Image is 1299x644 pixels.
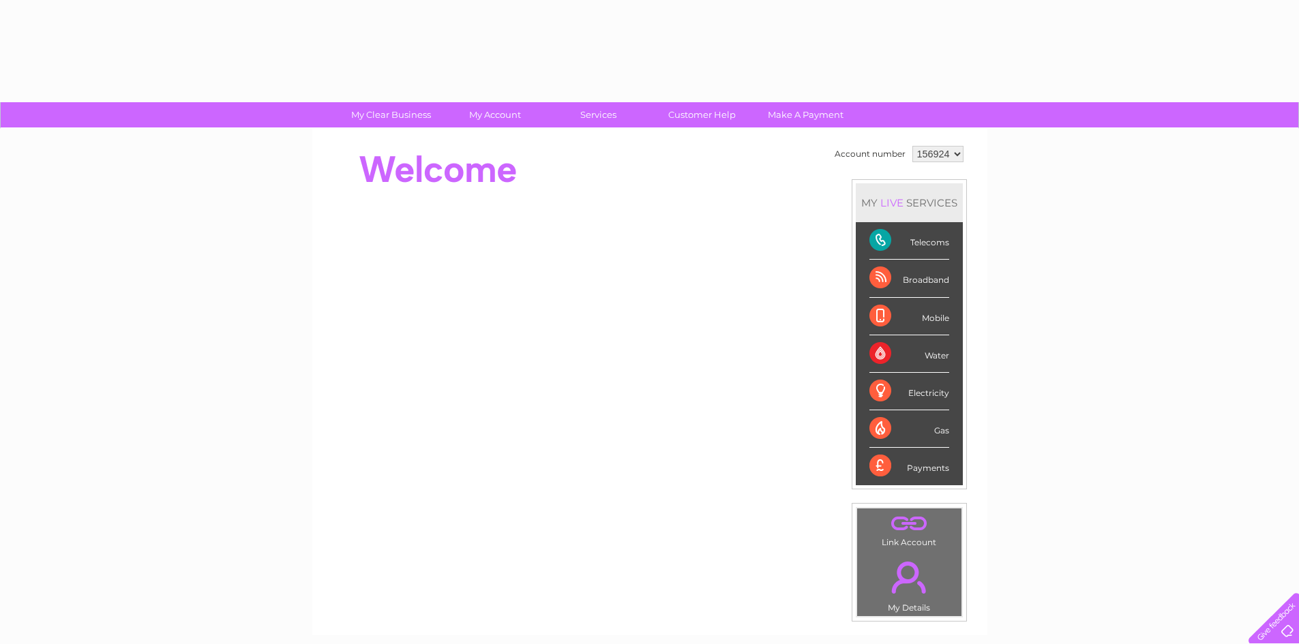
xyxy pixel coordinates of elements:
[335,102,447,127] a: My Clear Business
[869,410,949,448] div: Gas
[749,102,862,127] a: Make A Payment
[438,102,551,127] a: My Account
[856,550,962,617] td: My Details
[869,222,949,260] div: Telecoms
[869,448,949,485] div: Payments
[856,183,963,222] div: MY SERVICES
[878,196,906,209] div: LIVE
[542,102,655,127] a: Services
[861,512,958,536] a: .
[869,373,949,410] div: Electricity
[831,142,909,166] td: Account number
[856,508,962,551] td: Link Account
[869,298,949,335] div: Mobile
[646,102,758,127] a: Customer Help
[869,335,949,373] div: Water
[869,260,949,297] div: Broadband
[861,553,958,601] a: .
